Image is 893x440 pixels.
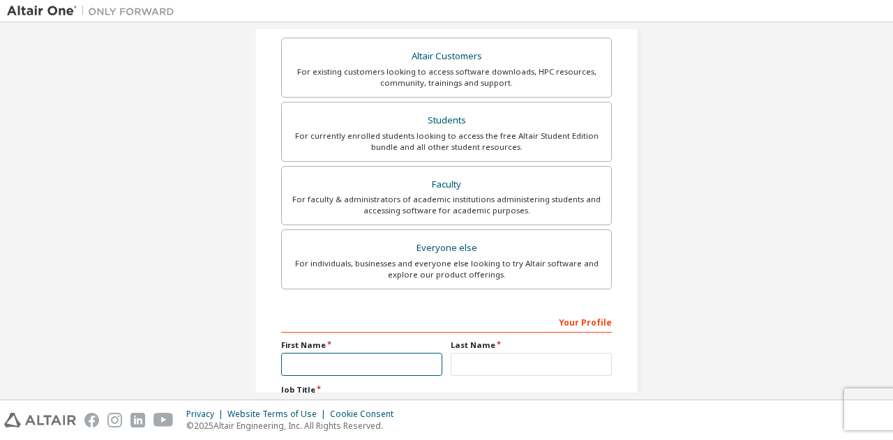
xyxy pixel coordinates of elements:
img: linkedin.svg [130,413,145,427]
div: Privacy [186,409,227,420]
div: For faculty & administrators of academic institutions administering students and accessing softwa... [290,194,603,216]
div: Everyone else [290,238,603,258]
div: For existing customers looking to access software downloads, HPC resources, community, trainings ... [290,66,603,89]
div: Altair Customers [290,47,603,66]
div: Your Profile [281,310,612,333]
img: altair_logo.svg [4,413,76,427]
img: instagram.svg [107,413,122,427]
img: Altair One [7,4,181,18]
div: For currently enrolled students looking to access the free Altair Student Edition bundle and all ... [290,130,603,153]
p: © 2025 Altair Engineering, Inc. All Rights Reserved. [186,420,402,432]
div: Faculty [290,175,603,195]
img: youtube.svg [153,413,174,427]
div: Website Terms of Use [227,409,330,420]
label: First Name [281,340,442,351]
div: Students [290,111,603,130]
div: Cookie Consent [330,409,402,420]
label: Job Title [281,384,612,395]
label: Last Name [451,340,612,351]
div: For individuals, businesses and everyone else looking to try Altair software and explore our prod... [290,258,603,280]
img: facebook.svg [84,413,99,427]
